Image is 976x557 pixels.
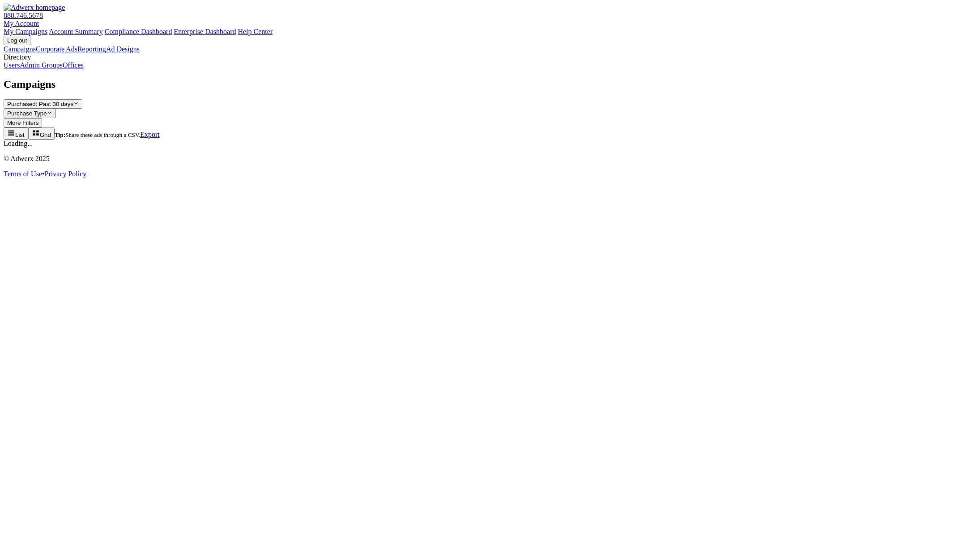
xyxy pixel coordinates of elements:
span: Purchase Type [7,110,47,117]
p: © Adwerx 2025 [4,155,972,163]
b: Tip: [55,132,65,138]
span: Campaigns [4,78,55,90]
a: My Campaigns [4,28,47,35]
small: Share these ads through a CSV. [55,132,140,138]
a: Help Center [238,28,273,35]
img: Adwerx [4,4,65,12]
a: Export [140,131,160,138]
div: • [4,170,972,178]
span: Purchased: Past 30 days [7,101,73,107]
span: Loading... [4,140,33,147]
button: Grid [28,128,55,140]
input: Log out [4,36,30,45]
a: Admin Groups [20,61,63,69]
a: Campaigns [4,45,36,53]
a: My Account [4,20,39,27]
div: Directory [4,53,972,61]
a: Ad Designs [106,45,140,53]
span: Grid [40,132,51,138]
a: Offices [63,61,84,69]
span: List [15,132,25,138]
a: Reporting [77,45,106,53]
a: Compliance Dashboard [105,28,172,35]
a: Corporate Ads [36,45,77,53]
a: Account Summary [49,28,102,35]
a: Privacy Policy [45,170,87,178]
button: Purchase Type [4,109,56,118]
button: List [4,128,28,140]
button: Purchased: Past 30 days [4,99,82,109]
a: 888.746.5678 [4,12,43,19]
a: Users [4,61,20,69]
a: Enterprise Dashboard [174,28,236,35]
a: Terms of Use [4,170,42,178]
button: More Filters [4,118,42,128]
